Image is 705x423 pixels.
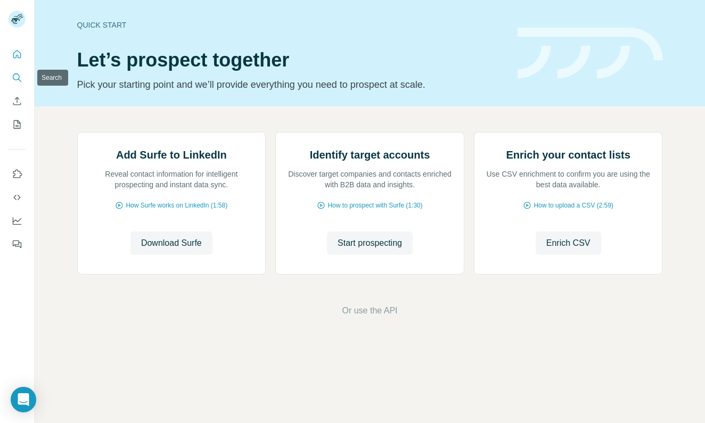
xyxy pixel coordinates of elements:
[536,231,601,255] button: Enrich CSV
[327,201,422,210] span: How to prospect with Surfe (1:30)
[126,201,227,210] span: How Surfe works on LinkedIn (1:58)
[338,237,402,250] span: Start prospecting
[11,387,36,412] div: Open Intercom Messenger
[116,147,227,162] h2: Add Surfe to LinkedIn
[9,188,26,207] button: Use Surfe API
[9,68,26,87] button: Search
[77,20,505,30] div: Quick start
[9,45,26,64] button: Quick start
[286,169,453,190] p: Discover target companies and contacts enriched with B2B data and insights.
[77,77,505,92] p: Pick your starting point and we’ll provide everything you need to prospect at scale.
[77,49,505,71] h1: Let’s prospect together
[88,169,255,190] p: Reveal contact information for intelligent prospecting and instant data sync.
[130,231,212,255] button: Download Surfe
[506,147,630,162] h2: Enrich your contact lists
[9,115,26,134] button: My lists
[342,304,397,317] button: Or use the API
[327,231,413,255] button: Start prospecting
[534,201,613,210] span: How to upload a CSV (2:59)
[485,169,652,190] p: Use CSV enrichment to confirm you are using the best data available.
[518,28,663,79] img: banner
[9,211,26,230] button: Dashboard
[9,164,26,184] button: Use Surfe on LinkedIn
[546,237,591,250] span: Enrich CSV
[9,92,26,111] button: Enrich CSV
[310,147,430,162] h2: Identify target accounts
[9,235,26,254] button: Feedback
[141,237,202,250] span: Download Surfe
